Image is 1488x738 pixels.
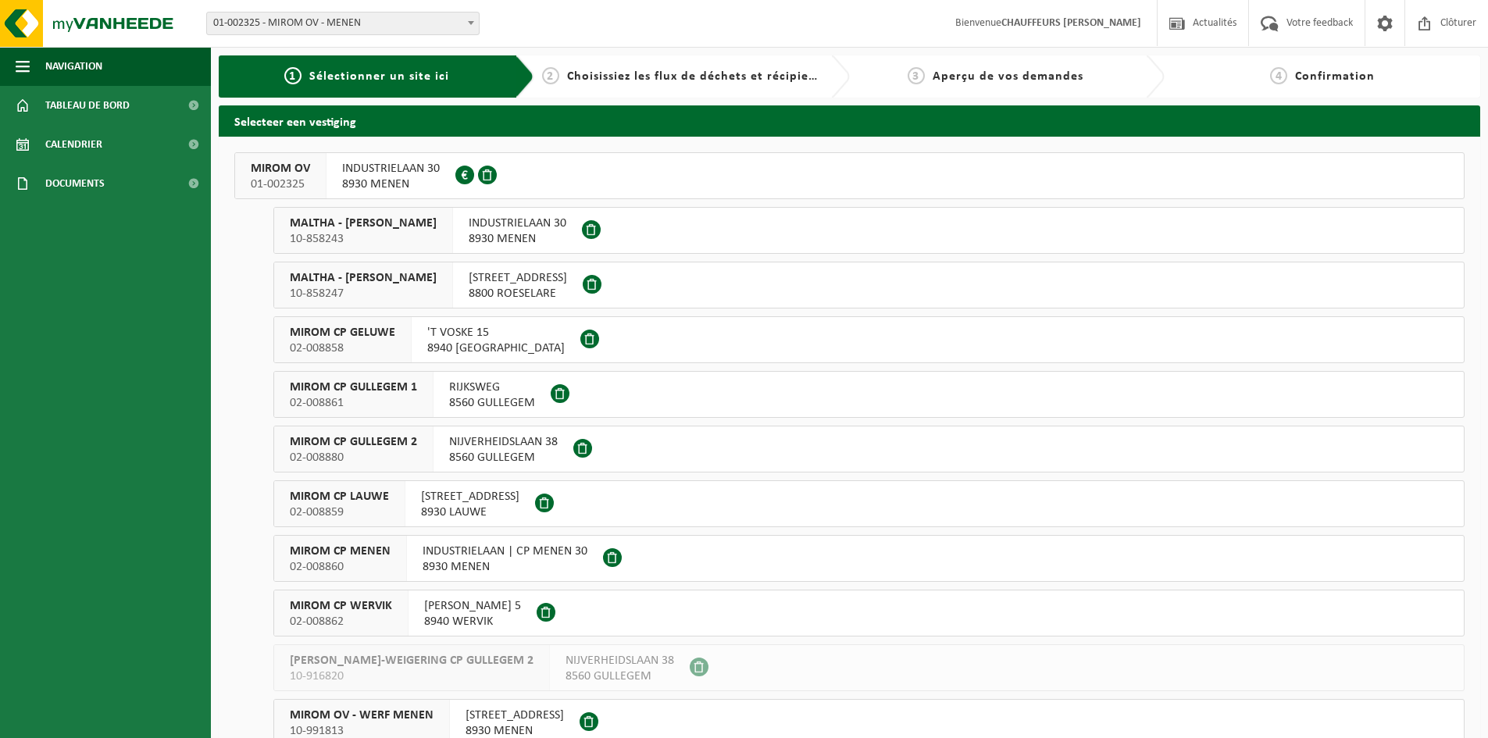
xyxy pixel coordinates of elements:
[290,434,417,450] span: MIROM CP GULLEGEM 2
[566,668,674,684] span: 8560 GULLEGEM
[234,152,1465,199] button: MIROM OV 01-002325 INDUSTRIELAAN 308930 MENEN
[290,270,437,286] span: MALTHA - [PERSON_NAME]
[469,286,567,301] span: 8800 ROESELARE
[273,426,1465,472] button: MIROM CP GULLEGEM 2 02-008880 NIJVERHEIDSLAAN 388560 GULLEGEM
[421,489,519,504] span: [STREET_ADDRESS]
[309,70,449,83] span: Sélectionner un site ici
[421,504,519,520] span: 8930 LAUWE
[342,161,440,176] span: INDUSTRIELAAN 30
[469,231,566,247] span: 8930 MENEN
[273,316,1465,363] button: MIROM CP GELUWE 02-008858 'T VOSKE 158940 [GEOGRAPHIC_DATA]
[290,340,395,356] span: 02-008858
[1270,67,1287,84] span: 4
[290,504,389,520] span: 02-008859
[290,708,434,723] span: MIROM OV - WERF MENEN
[290,489,389,504] span: MIROM CP LAUWE
[273,207,1465,254] button: MALTHA - [PERSON_NAME] 10-858243 INDUSTRIELAAN 308930 MENEN
[273,480,1465,527] button: MIROM CP LAUWE 02-008859 [STREET_ADDRESS]8930 LAUWE
[290,380,417,395] span: MIROM CP GULLEGEM 1
[273,371,1465,418] button: MIROM CP GULLEGEM 1 02-008861 RIJKSWEG8560 GULLEGEM
[469,216,566,231] span: INDUSTRIELAAN 30
[423,544,587,559] span: INDUSTRIELAAN | CP MENEN 30
[566,653,674,668] span: NIJVERHEIDSLAAN 38
[290,614,392,629] span: 02-008862
[933,70,1083,83] span: Aperçu de vos demandes
[290,395,417,411] span: 02-008861
[908,67,925,84] span: 3
[45,125,102,164] span: Calendrier
[207,12,479,34] span: 01-002325 - MIROM OV - MENEN
[290,544,391,559] span: MIROM CP MENEN
[290,598,392,614] span: MIROM CP WERVIK
[567,70,827,83] span: Choisissiez les flux de déchets et récipients
[449,434,558,450] span: NIJVERHEIDSLAAN 38
[290,653,533,668] span: [PERSON_NAME]-WEIGERING CP GULLEGEM 2
[427,340,565,356] span: 8940 [GEOGRAPHIC_DATA]
[273,262,1465,308] button: MALTHA - [PERSON_NAME] 10-858247 [STREET_ADDRESS]8800 ROESELARE
[290,559,391,575] span: 02-008860
[290,286,437,301] span: 10-858247
[342,176,440,192] span: 8930 MENEN
[290,450,417,465] span: 02-008880
[466,708,564,723] span: [STREET_ADDRESS]
[1001,17,1141,29] strong: CHAUFFEURS [PERSON_NAME]
[45,86,130,125] span: Tableau de bord
[206,12,480,35] span: 01-002325 - MIROM OV - MENEN
[290,668,533,684] span: 10-916820
[290,231,437,247] span: 10-858243
[273,535,1465,582] button: MIROM CP MENEN 02-008860 INDUSTRIELAAN | CP MENEN 308930 MENEN
[219,105,1480,136] h2: Selecteer een vestiging
[424,614,521,629] span: 8940 WERVIK
[45,47,102,86] span: Navigation
[1295,70,1375,83] span: Confirmation
[449,450,558,465] span: 8560 GULLEGEM
[542,67,559,84] span: 2
[449,395,535,411] span: 8560 GULLEGEM
[423,559,587,575] span: 8930 MENEN
[45,164,105,203] span: Documents
[449,380,535,395] span: RIJKSWEG
[424,598,521,614] span: [PERSON_NAME] 5
[290,216,437,231] span: MALTHA - [PERSON_NAME]
[251,176,310,192] span: 01-002325
[251,161,310,176] span: MIROM OV
[290,325,395,340] span: MIROM CP GELUWE
[284,67,302,84] span: 1
[273,590,1465,636] button: MIROM CP WERVIK 02-008862 [PERSON_NAME] 58940 WERVIK
[469,270,567,286] span: [STREET_ADDRESS]
[427,325,565,340] span: 'T VOSKE 15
